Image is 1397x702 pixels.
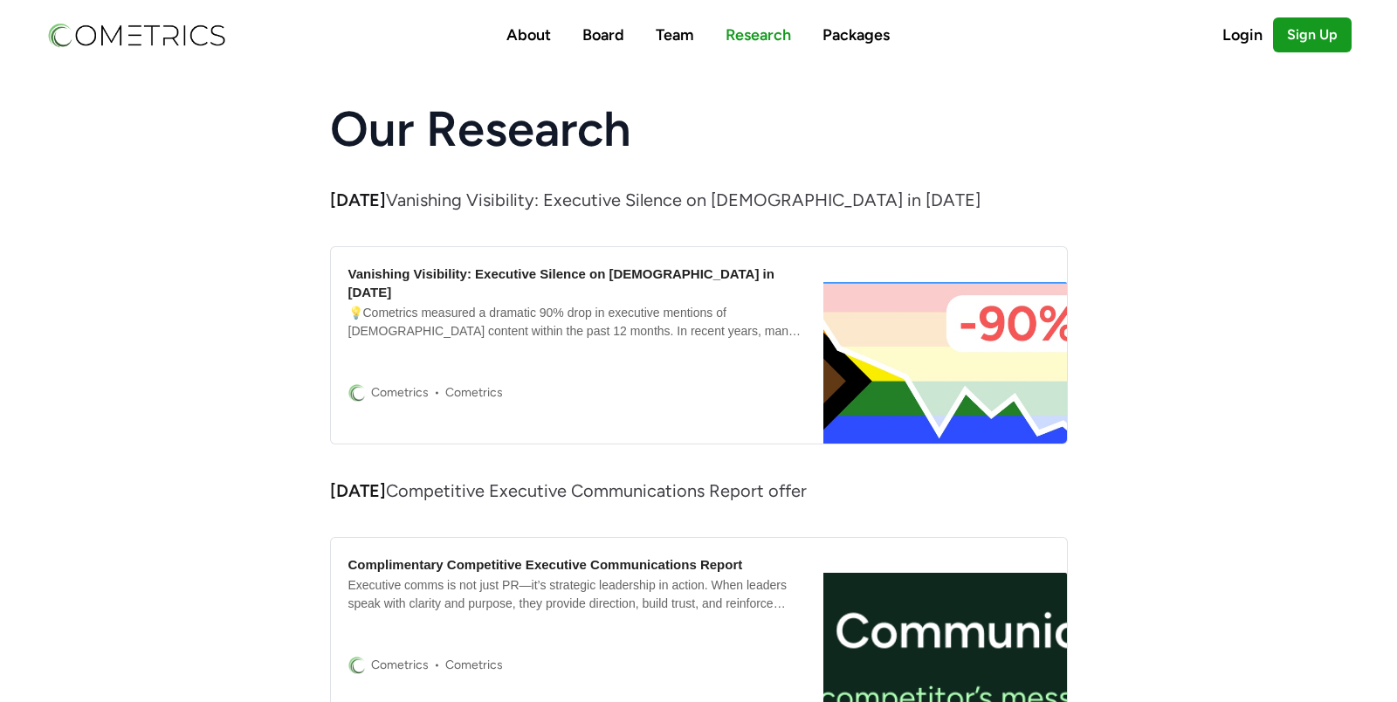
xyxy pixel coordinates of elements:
[1222,23,1273,47] a: Login
[330,189,386,210] strong: [DATE]
[330,189,1068,211] p: Vanishing Visibility: Executive Silence on [DEMOGRAPHIC_DATA] in [DATE]
[506,25,551,45] a: About
[371,382,429,403] span: Cometrics
[330,479,1068,502] p: Competitive Executive Communications Report offer
[330,246,1068,444] a: Vanishing Visibility: Executive Silence on [DEMOGRAPHIC_DATA] in [DATE]💡Cometrics measured a dram...
[348,555,743,574] div: Complimentary Competitive Executive Communications Report
[429,655,503,675] span: Cometrics
[582,25,624,45] a: Board
[330,105,1068,154] h1: Our Research
[726,25,791,45] a: Research
[656,25,694,45] a: Team
[429,382,503,403] span: Cometrics
[45,20,227,50] img: Cometrics
[348,304,807,341] div: 💡Cometrics measured a dramatic 90% drop in executive mentions of [DEMOGRAPHIC_DATA] content withi...
[822,25,890,45] a: Packages
[348,265,807,301] div: Vanishing Visibility: Executive Silence on [DEMOGRAPHIC_DATA] in [DATE]
[348,576,807,613] div: Executive comms is not just PR—it’s strategic leadership in action. When leaders speak with clari...
[1273,17,1352,52] a: Sign Up
[371,654,429,676] span: Cometrics
[330,480,386,501] strong: [DATE]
